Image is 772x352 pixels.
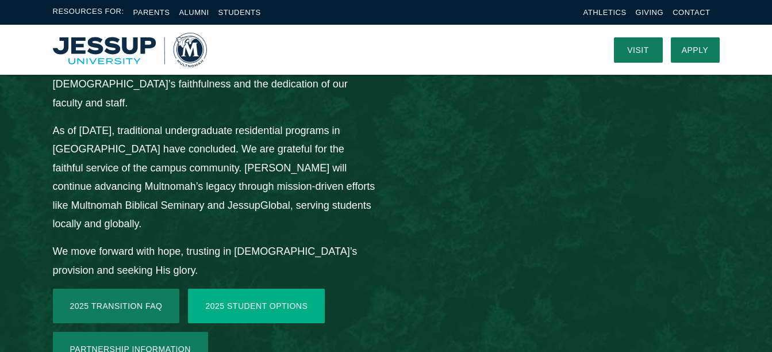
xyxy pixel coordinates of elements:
a: Students [218,8,261,17]
a: 2025 Transition FAQ [53,289,180,323]
a: Visit [614,37,663,63]
a: Alumni [179,8,209,17]
a: 2025 Student Options [188,289,325,323]
p: As of [DATE], traditional undergraduate residential programs in [GEOGRAPHIC_DATA] have concluded.... [53,121,375,233]
img: Multnomah University Logo [53,33,207,67]
a: Home [53,33,207,67]
a: Parents [133,8,170,17]
span: Resources For: [53,6,124,19]
a: Athletics [583,8,627,17]
a: Contact [673,8,710,17]
p: We move forward with hope, trusting in [DEMOGRAPHIC_DATA]’s provision and seeking His glory. [53,242,375,280]
a: Giving [636,8,664,17]
a: Apply [671,37,720,63]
